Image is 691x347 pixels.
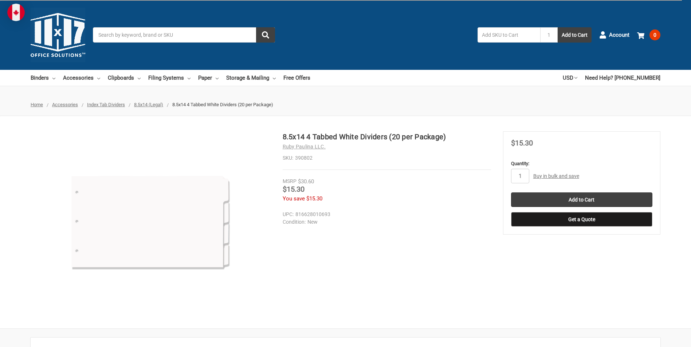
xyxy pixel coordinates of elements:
[93,27,275,43] input: Search by keyword, brand or SKU
[609,31,629,39] span: Account
[283,218,488,226] dd: New
[283,178,297,185] div: MSRP
[511,139,533,147] span: $15.30
[172,102,273,107] span: 8.5x14 4 Tabbed White Dividers (20 per Package)
[283,185,305,194] span: $15.30
[533,173,579,179] a: Buy in bulk and save
[511,192,652,207] input: Add to Cart
[511,212,652,227] button: Get a Quote
[87,102,125,107] a: Index Tab Dividers
[283,70,310,86] a: Free Offers
[52,102,78,107] a: Accessories
[198,70,219,86] a: Paper
[283,218,306,226] dt: Condition:
[31,102,43,107] a: Home
[31,70,55,86] a: Binders
[478,27,540,43] input: Add SKU to Cart
[283,131,491,142] h1: 8.5x14 4 Tabbed White Dividers (20 per Package)
[283,211,294,218] dt: UPC:
[298,178,314,185] span: $30.60
[511,160,652,167] label: Quantity:
[649,29,660,40] span: 0
[63,70,100,86] a: Accessories
[599,25,629,44] a: Account
[108,70,141,86] a: Clipboards
[283,195,305,202] span: You save
[637,25,660,44] a: 0
[563,70,577,86] a: USD
[7,4,25,21] img: duty and tax information for Canada
[283,211,488,218] dd: 816628010693
[283,144,326,149] a: Ruby Paulina LLC.
[306,195,322,202] span: $15.30
[134,102,163,107] a: 8.5x14 (Legal)
[283,154,293,162] dt: SKU:
[148,70,191,86] a: Filing Systems
[31,8,85,62] img: 11x17.com
[59,131,242,313] img: 8.5x14 4 Tabbed White Dividers (20 per Package)
[226,70,276,86] a: Storage & Mailing
[283,154,491,162] dd: 390802
[558,27,592,43] button: Add to Cart
[585,70,660,86] a: Need Help? [PHONE_NUMBER]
